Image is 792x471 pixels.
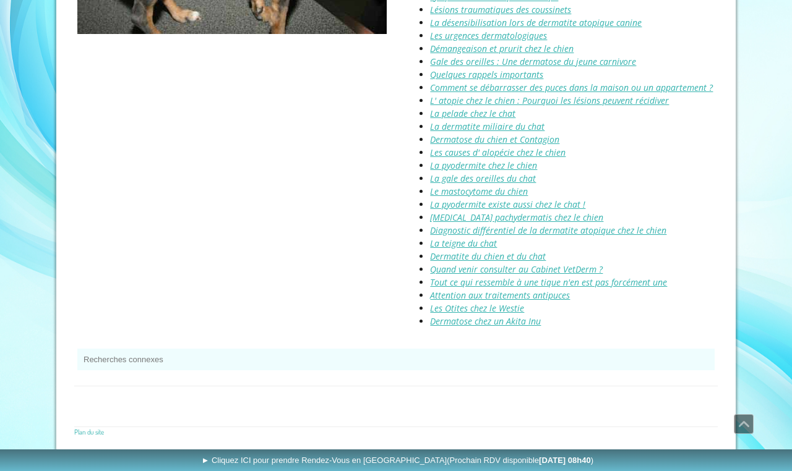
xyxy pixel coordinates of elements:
[430,4,571,15] a: Lésions traumatiques des coussinets
[734,414,754,434] a: Défiler vers le haut
[430,250,546,262] a: Dermatite du chien et du chat
[430,289,570,301] a: Attention aux traitements antipuces
[77,349,715,370] button: Recherches connexes
[430,17,642,28] a: La désensibilisation lors de dermatite atopique canine
[430,95,669,106] a: L' atopie chez le chien : Pourquoi les lésions peuvent récidiver
[430,185,528,197] a: Le mastocytome du chien
[430,211,603,223] a: [MEDICAL_DATA] pachydermatis chez le chien
[430,82,713,93] a: Comment se débarrasser des puces dans la maison ou un appartement ?
[430,198,585,210] a: La pyodermite existe aussi chez le chat !
[430,237,497,249] a: La teigne du chat
[201,456,593,465] span: ► Cliquez ICI pour prendre Rendez-Vous en [GEOGRAPHIC_DATA]
[430,224,666,236] a: Diagnostic différentiel de la dermatite atopique chez le chien
[447,456,593,465] span: (Prochain RDV disponible )
[430,108,515,119] a: La pelade chez le chat
[430,69,543,80] a: Quelques rappels importants
[430,56,636,67] a: Gale des oreilles : Une dermatose du jeune carnivore
[430,121,544,132] a: La dermatite miliaire du chat
[734,415,753,433] span: Défiler vers le haut
[430,146,566,158] a: Les causes d' alopécie chez le chien
[430,43,574,54] a: Démangeaison et prurit chez le chien
[74,427,104,436] a: Plan du site
[430,30,547,41] a: Les urgences dermatologiques
[430,302,524,314] a: Les Otites chez le Westie
[430,263,603,275] a: Quand venir consulter au Cabinet VetDerm ?
[430,315,541,327] a: Dermatose chez un Akita Inu
[430,134,559,145] a: Dermatose du chien et Contagion
[430,159,537,171] a: La pyodermite chez le chien
[539,456,591,465] b: [DATE] 08h40
[430,276,667,288] a: Tout ce qui ressemble à une tique n'en est pas forcément une
[430,172,536,184] a: La gale des oreilles du chat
